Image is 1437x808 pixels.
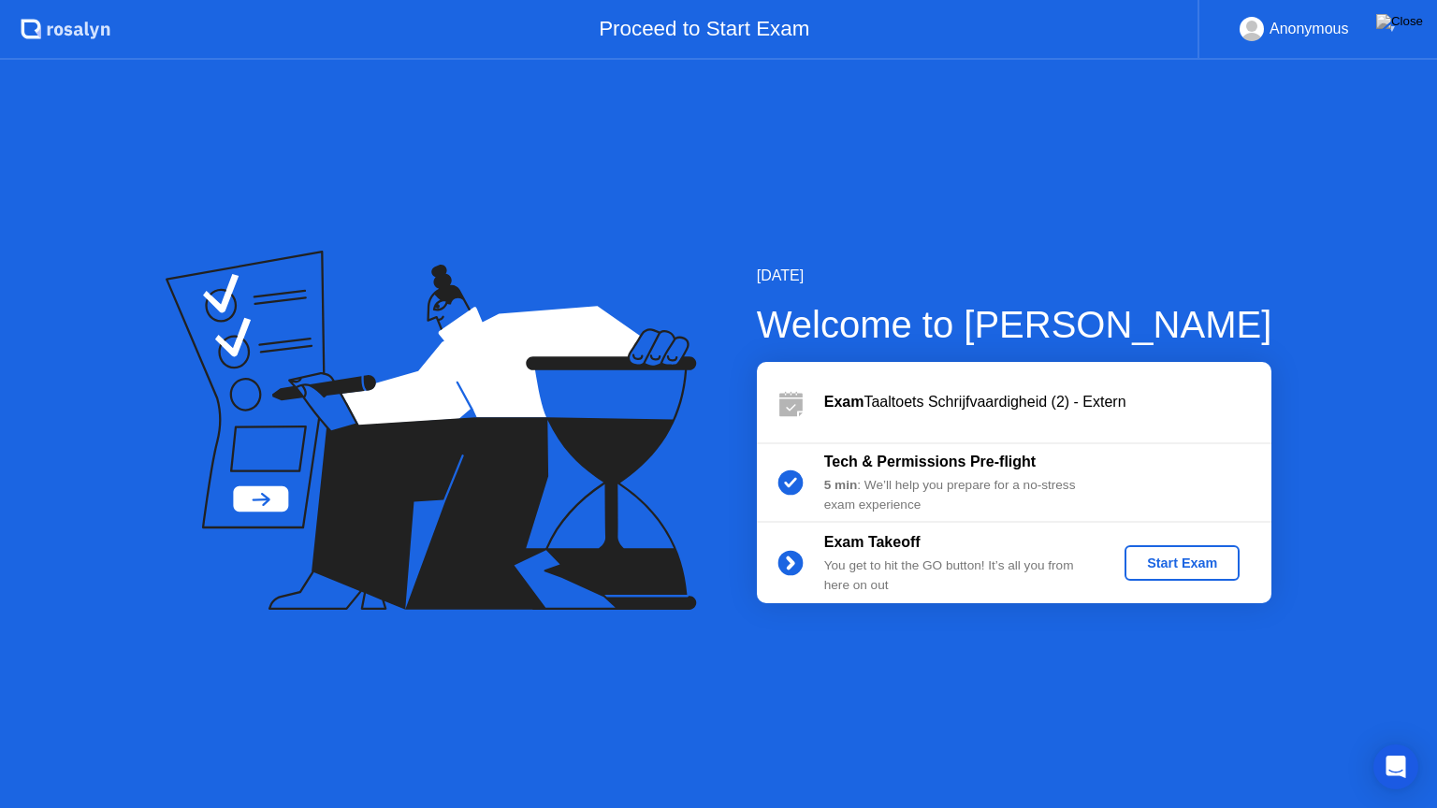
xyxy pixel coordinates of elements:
div: Open Intercom Messenger [1373,744,1418,789]
b: 5 min [824,478,858,492]
div: You get to hit the GO button! It’s all you from here on out [824,556,1094,595]
div: Taaltoets Schrijfvaardigheid (2) - Extern [824,391,1271,413]
div: Start Exam [1132,555,1232,570]
b: Exam [824,394,864,410]
div: Welcome to [PERSON_NAME] [757,296,1272,353]
img: Close [1376,14,1423,29]
b: Tech & Permissions Pre-flight [824,454,1036,469]
button: Start Exam [1125,545,1240,581]
div: [DATE] [757,265,1272,287]
b: Exam Takeoff [824,534,921,550]
div: Anonymous [1270,17,1349,41]
div: : We’ll help you prepare for a no-stress exam experience [824,476,1094,514]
